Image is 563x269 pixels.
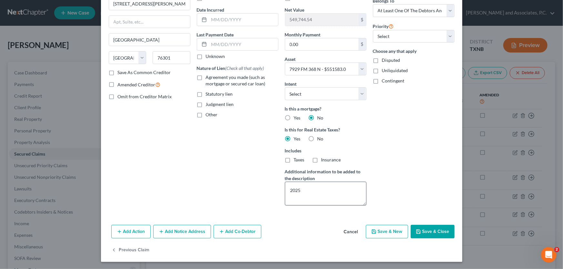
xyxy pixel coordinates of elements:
[294,115,301,120] span: Yes
[317,115,324,120] span: No
[285,81,297,87] label: Intent
[197,31,234,38] label: Last Payment Date
[111,225,151,238] button: Add Action
[285,31,321,38] label: Monthly Payment
[285,38,358,51] input: 0.00
[554,247,559,252] span: 2
[214,225,261,238] button: Add Co-Debtor
[411,225,455,238] button: Save & Close
[541,247,557,263] iframe: Intercom live chat
[109,16,190,28] input: Apt, Suite, etc...
[118,94,172,99] span: Omit from Creditor Matrix
[321,157,341,162] span: Insurance
[226,65,264,71] span: (Check all that apply)
[109,34,190,46] input: Enter city...
[206,74,266,86] span: Agreement you made (such as mortgage or secured car loan)
[206,91,233,97] span: Statutory lien
[285,147,367,154] label: Includes
[285,168,367,182] label: Additional information to be added to the description
[209,14,278,26] input: MM/DD/YYYY
[285,105,367,112] label: Is this a mortgage?
[317,136,324,141] span: No
[153,225,211,238] button: Add Notice Address
[382,78,405,83] span: Contingent
[118,82,156,87] span: Amended Creditor
[285,6,305,13] label: Net Value
[197,6,225,13] label: Date Incurred
[111,244,150,257] button: Previous Claim
[294,136,301,141] span: Yes
[339,226,363,238] button: Cancel
[285,56,296,62] span: Asset
[373,22,394,30] label: Priority
[153,51,190,64] input: Enter zip...
[118,69,171,76] label: Save As Common Creditor
[206,53,225,60] label: Unknown
[382,57,400,63] span: Disputed
[366,225,408,238] button: Save & New
[209,38,278,51] input: MM/DD/YYYY
[197,65,264,72] label: Nature of Lien
[285,126,367,133] label: Is this for Real Estate Taxes?
[206,112,218,117] span: Other
[294,157,305,162] span: Taxes
[206,101,234,107] span: Judgment lien
[382,68,408,73] span: Unliquidated
[373,48,455,54] label: Choose any that apply
[358,14,366,26] div: $
[285,14,358,26] input: 0.00
[358,38,366,51] div: $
